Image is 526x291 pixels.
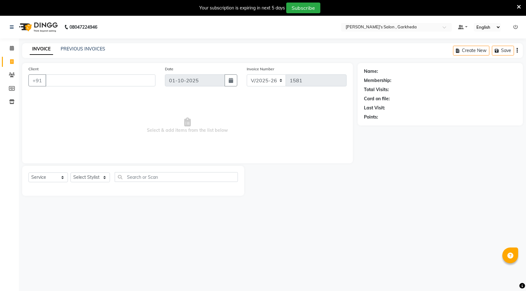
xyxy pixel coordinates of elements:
[199,5,285,11] div: Your subscription is expiring in next 5 days
[492,46,514,55] button: Save
[115,172,238,182] input: Search or Scan
[61,46,105,52] a: PREVIOUS INVOICES
[70,18,97,36] b: 08047224946
[28,74,46,86] button: +91
[364,114,378,120] div: Points:
[165,66,173,72] label: Date
[364,86,389,93] div: Total Visits:
[28,66,39,72] label: Client
[286,3,320,13] button: Subscribe
[45,74,155,86] input: Search by Name/Mobile/Email/Code
[364,68,378,75] div: Name:
[28,94,347,157] span: Select & add items from the list below
[453,46,489,55] button: Create New
[364,77,391,84] div: Membership:
[30,44,53,55] a: INVOICE
[364,105,385,111] div: Last Visit:
[247,66,274,72] label: Invoice Number
[499,266,520,285] iframe: chat widget
[16,18,59,36] img: logo
[364,96,390,102] div: Card on file:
